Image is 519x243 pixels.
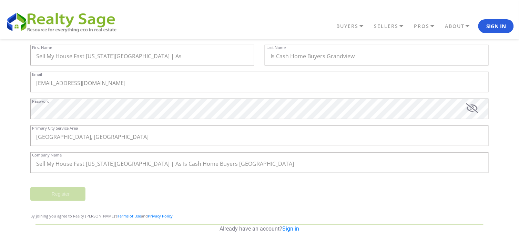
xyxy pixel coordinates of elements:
[335,20,372,32] a: BUYERS
[32,72,42,76] label: Email
[32,99,50,103] label: Password
[30,213,173,219] span: By joining you agree to Realty [PERSON_NAME]’s and
[148,213,173,219] a: Privacy Policy
[443,20,478,32] a: ABOUT
[32,45,52,49] label: First Name
[32,126,78,130] label: Primary City Service Area
[266,45,286,49] label: Last Name
[32,153,62,157] label: Company Name
[283,225,299,232] a: Sign in
[5,10,122,33] img: REALTY SAGE
[478,19,514,33] button: Sign In
[372,20,412,32] a: SELLERS
[118,213,141,219] a: Terms of Use
[35,225,484,233] p: Already have an account?
[412,20,443,32] a: PROS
